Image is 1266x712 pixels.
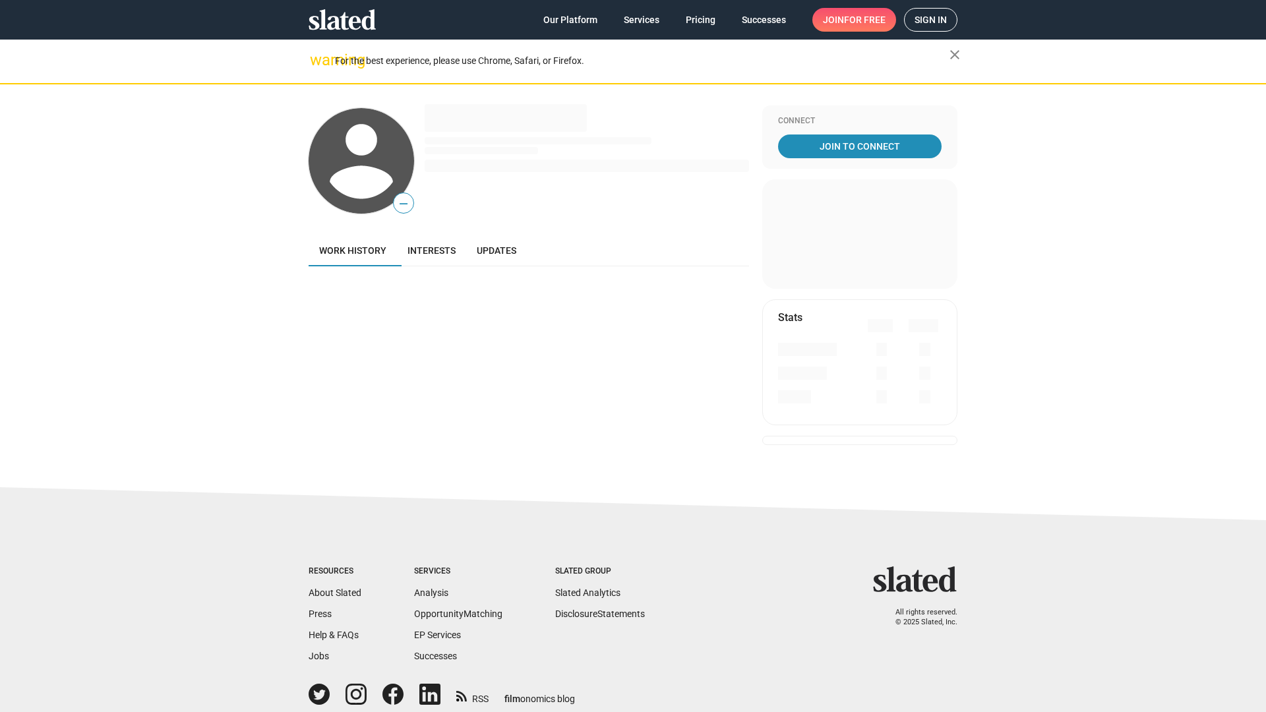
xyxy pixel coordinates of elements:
span: Join [823,8,886,32]
a: Press [309,608,332,619]
a: Our Platform [533,8,608,32]
span: for free [844,8,886,32]
mat-icon: close [947,47,963,63]
a: Work history [309,235,397,266]
span: Sign in [915,9,947,31]
a: Jobs [309,651,329,661]
span: Services [624,8,659,32]
a: DisclosureStatements [555,608,645,619]
a: Successes [731,8,797,32]
a: Help & FAQs [309,630,359,640]
a: Interests [397,235,466,266]
a: Slated Analytics [555,587,620,598]
span: Pricing [686,8,715,32]
span: Successes [742,8,786,32]
a: Analysis [414,587,448,598]
span: Join To Connect [781,134,939,158]
div: Connect [778,116,942,127]
a: Updates [466,235,527,266]
a: Pricing [675,8,726,32]
a: Joinfor free [812,8,896,32]
div: Resources [309,566,361,577]
span: — [394,195,413,212]
mat-icon: warning [310,52,326,68]
span: Updates [477,245,516,256]
p: All rights reserved. © 2025 Slated, Inc. [882,608,957,627]
div: Slated Group [555,566,645,577]
mat-card-title: Stats [778,311,802,324]
a: Successes [414,651,457,661]
a: Services [613,8,670,32]
span: film [504,694,520,704]
a: filmonomics blog [504,682,575,705]
span: Interests [407,245,456,256]
div: For the best experience, please use Chrome, Safari, or Firefox. [335,52,950,70]
a: Join To Connect [778,134,942,158]
a: About Slated [309,587,361,598]
a: OpportunityMatching [414,608,502,619]
a: EP Services [414,630,461,640]
a: RSS [456,685,489,705]
a: Sign in [904,8,957,32]
span: Our Platform [543,8,597,32]
span: Work history [319,245,386,256]
div: Services [414,566,502,577]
